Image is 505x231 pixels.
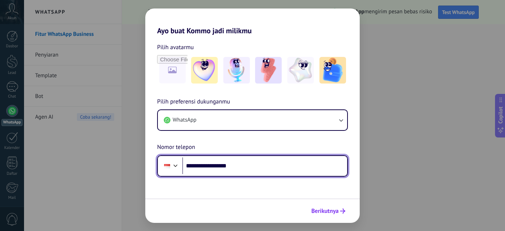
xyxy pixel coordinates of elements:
[157,43,194,52] span: Pilih avatarmu
[160,158,174,174] div: Indonesia: + 62
[223,57,250,84] img: -2.jpeg
[173,116,196,124] span: WhatsApp
[311,208,339,214] span: Berikutnya
[308,205,349,217] button: Berikutnya
[157,97,230,107] span: Pilih preferensi dukunganmu
[191,57,218,84] img: -1.jpeg
[287,57,314,84] img: -4.jpeg
[319,57,346,84] img: -5.jpeg
[158,110,347,130] button: WhatsApp
[145,9,360,35] h2: Ayo buat Kommo jadi milikmu
[255,57,282,84] img: -3.jpeg
[157,143,195,152] span: Nomor telepon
